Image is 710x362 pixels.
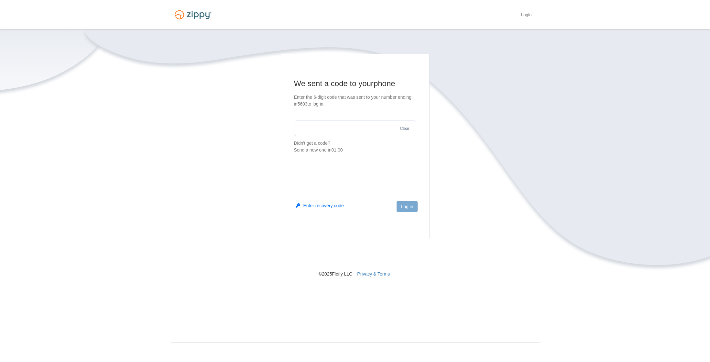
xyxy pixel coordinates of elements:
[171,238,540,277] nav: © 2025 Floify LLC
[294,147,416,153] div: Send a new one in 01:00
[521,12,531,19] a: Login
[171,7,215,22] img: Logo
[397,201,417,212] button: Log in
[398,126,411,132] button: Clear
[357,271,390,277] a: Privacy & Terms
[294,94,416,107] p: Enter the 6-digit code that was sent to your number ending in 5603 to log in.
[294,78,416,89] h1: We sent a code to your phone
[296,202,344,209] button: Enter recovery code
[294,140,416,153] p: Didn't get a code?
